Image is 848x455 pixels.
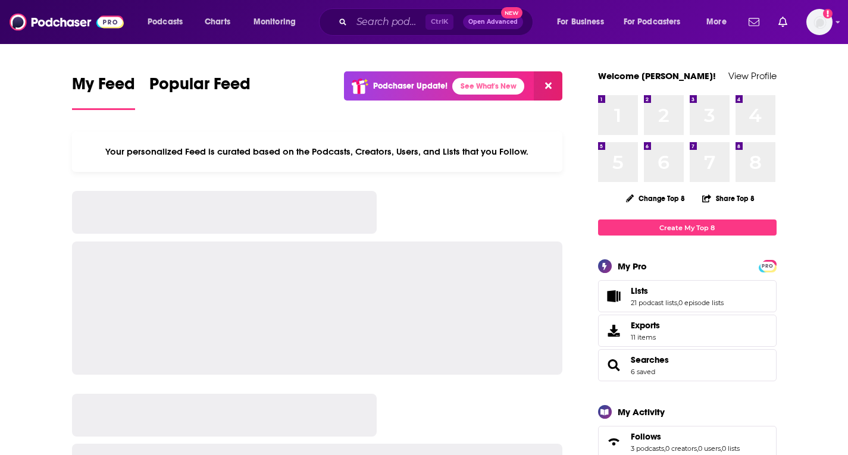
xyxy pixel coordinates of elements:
a: Searches [602,357,626,374]
span: Popular Feed [149,74,251,101]
span: Follows [631,431,661,442]
button: open menu [549,12,619,32]
span: Charts [205,14,230,30]
a: Popular Feed [149,74,251,110]
a: 6 saved [631,368,655,376]
a: Create My Top 8 [598,219,777,236]
span: , [697,444,698,453]
span: For Business [557,14,604,30]
a: Lists [602,288,626,305]
svg: Add a profile image [823,9,833,18]
a: 21 podcast lists [631,299,677,307]
img: Podchaser - Follow, Share and Rate Podcasts [10,11,124,33]
a: Show notifications dropdown [774,12,792,32]
a: 0 lists [722,444,740,453]
a: Charts [197,12,237,32]
span: Exports [631,320,660,331]
a: Show notifications dropdown [744,12,764,32]
div: My Activity [618,406,665,418]
a: 3 podcasts [631,444,664,453]
input: Search podcasts, credits, & more... [352,12,425,32]
img: User Profile [806,9,833,35]
span: , [721,444,722,453]
span: For Podcasters [624,14,681,30]
span: Lists [631,285,648,296]
div: Your personalized Feed is curated based on the Podcasts, Creators, Users, and Lists that you Follow. [72,131,563,172]
a: Lists [631,285,724,296]
a: 0 users [698,444,721,453]
button: open menu [245,12,311,32]
p: Podchaser Update! [373,81,448,91]
a: Follows [602,434,626,450]
span: , [677,299,678,307]
a: 0 creators [665,444,697,453]
a: See What's New [452,78,524,95]
a: Welcome [PERSON_NAME]! [598,70,716,81]
span: New [501,7,522,18]
span: Ctrl K [425,14,453,30]
a: PRO [761,261,775,270]
span: Lists [598,280,777,312]
a: My Feed [72,74,135,110]
span: 11 items [631,333,660,341]
span: Monitoring [254,14,296,30]
div: Search podcasts, credits, & more... [330,8,545,36]
span: Searches [598,349,777,381]
span: Open Advanced [468,19,518,25]
span: Podcasts [148,14,183,30]
span: My Feed [72,74,135,101]
button: Open AdvancedNew [463,15,523,29]
button: open menu [616,12,698,32]
span: Logged in as megcassidy [806,9,833,35]
span: , [664,444,665,453]
a: Follows [631,431,740,442]
button: open menu [139,12,198,32]
span: PRO [761,262,775,271]
a: View Profile [728,70,777,81]
a: Searches [631,354,669,365]
button: Change Top 8 [619,191,693,206]
a: 0 episode lists [678,299,724,307]
button: Share Top 8 [702,187,755,210]
button: open menu [698,12,741,32]
div: My Pro [618,261,647,272]
span: More [706,14,727,30]
a: Exports [598,315,777,347]
button: Show profile menu [806,9,833,35]
span: Exports [602,322,626,339]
